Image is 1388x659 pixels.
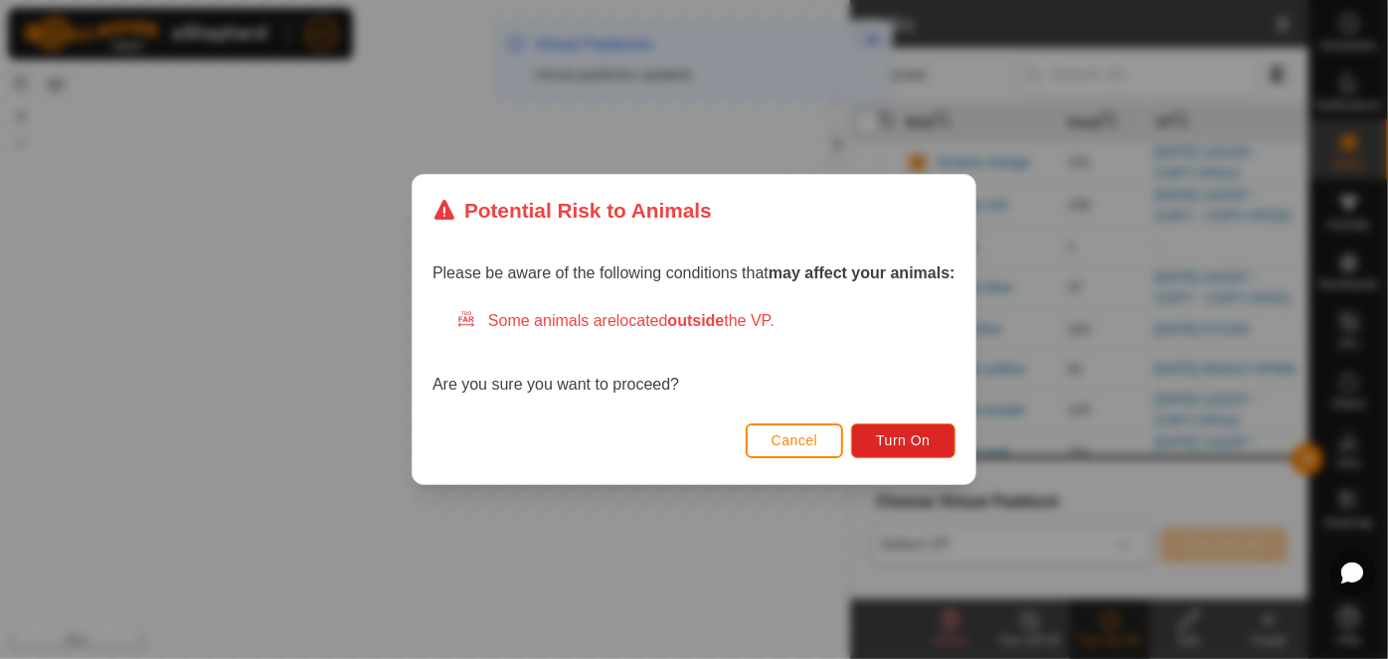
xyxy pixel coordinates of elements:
button: Turn On [852,423,955,458]
span: located the VP. [616,312,775,329]
div: Are you sure you want to proceed? [433,309,955,397]
strong: may affect your animals: [769,264,955,281]
span: Turn On [877,432,931,448]
span: Cancel [772,432,818,448]
span: Please be aware of the following conditions that [433,264,955,281]
div: Some animals are [456,309,955,333]
strong: outside [668,312,725,329]
div: Potential Risk to Animals [433,195,712,226]
button: Cancel [746,423,844,458]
